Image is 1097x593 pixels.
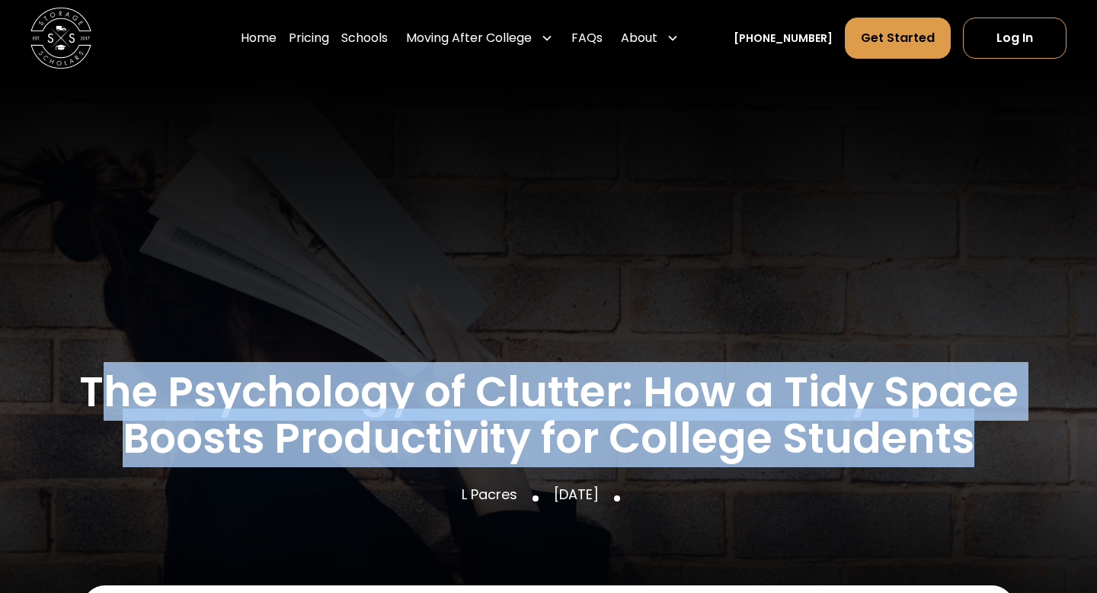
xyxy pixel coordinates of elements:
a: [PHONE_NUMBER] [734,30,833,46]
div: About [615,17,685,59]
h1: The Psychology of Clutter: How a Tidy Space Boosts Productivity for College Students [30,369,1067,461]
div: About [621,29,657,47]
img: Storage Scholars main logo [30,8,91,69]
p: L Pacres [462,484,517,505]
a: Get Started [845,18,951,59]
a: Schools [341,17,388,59]
a: FAQs [571,17,603,59]
a: Home [241,17,277,59]
a: Log In [963,18,1067,59]
p: [DATE] [554,484,599,505]
div: Moving After College [406,29,532,47]
a: Pricing [289,17,329,59]
a: home [30,8,91,69]
div: Moving After College [400,17,559,59]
